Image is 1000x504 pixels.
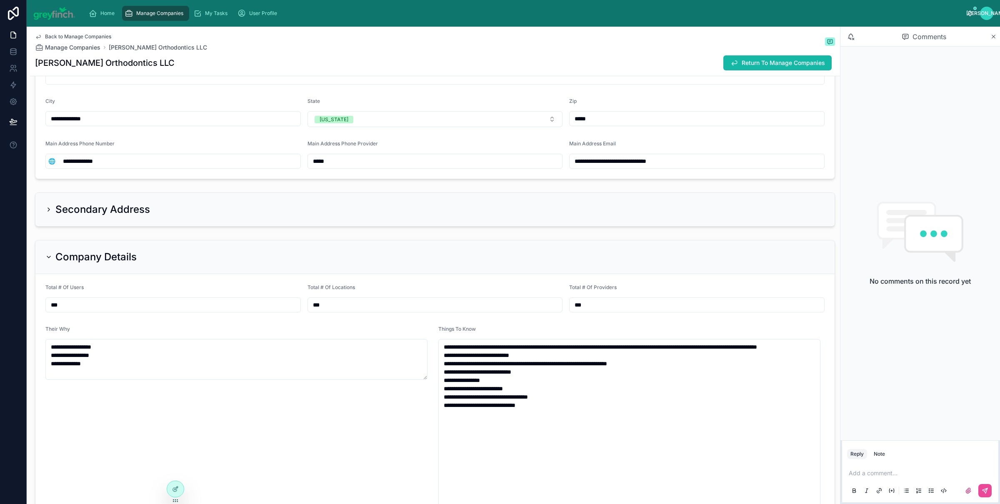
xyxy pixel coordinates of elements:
[48,157,55,165] span: 🌐
[45,33,111,40] span: Back to Manage Companies
[100,10,115,17] span: Home
[109,43,207,52] a: [PERSON_NAME] Orthodontics LLC
[191,6,233,21] a: My Tasks
[320,116,348,123] div: [US_STATE]
[307,98,320,104] span: State
[55,250,137,264] h2: Company Details
[45,98,55,104] span: City
[86,6,120,21] a: Home
[847,449,867,459] button: Reply
[870,276,971,286] h2: No comments on this record yet
[307,284,355,290] span: Total # Of Locations
[45,326,70,332] span: Their Why
[46,154,58,169] button: Select Button
[723,55,832,70] button: Return To Manage Companies
[569,284,617,290] span: Total # Of Providers
[569,98,577,104] span: Zip
[45,43,100,52] span: Manage Companies
[307,140,378,147] span: Main Address Phone Provider
[82,4,967,22] div: scrollable content
[45,140,115,147] span: Main Address Phone Number
[35,43,100,52] a: Manage Companies
[912,32,946,42] span: Comments
[742,59,825,67] span: Return To Manage Companies
[438,326,476,332] span: Things To Know
[205,10,227,17] span: My Tasks
[33,7,75,20] img: App logo
[307,111,563,127] button: Select Button
[249,10,277,17] span: User Profile
[35,33,111,40] a: Back to Manage Companies
[235,6,283,21] a: User Profile
[122,6,189,21] a: Manage Companies
[874,451,885,457] div: Note
[870,449,888,459] button: Note
[35,57,175,69] h1: [PERSON_NAME] Orthodontics LLC
[136,10,183,17] span: Manage Companies
[569,140,616,147] span: Main Address Email
[55,203,150,216] h2: Secondary Address
[45,284,84,290] span: Total # Of Users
